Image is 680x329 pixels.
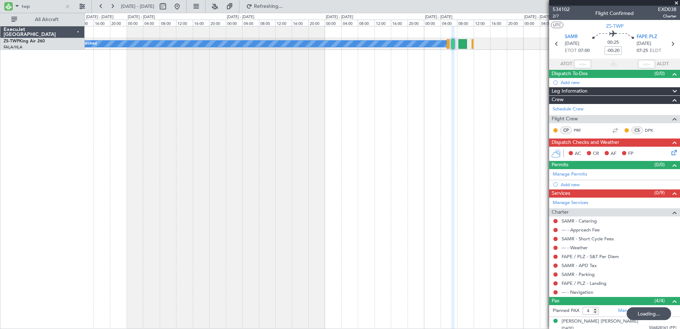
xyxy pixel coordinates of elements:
div: Add new [561,182,676,188]
div: 16:00 [490,20,506,26]
a: SAMR - APD Tax [562,262,597,268]
span: Crew [552,96,564,104]
div: 04:00 [143,20,159,26]
span: All Aircraft [18,17,75,22]
span: ATOT [561,61,572,68]
div: 20:00 [507,20,523,26]
a: --- - Weather [562,245,588,251]
button: All Aircraft [8,14,77,25]
a: SAMR - Parking [562,271,595,277]
div: 16:00 [193,20,209,26]
a: Manage Services [553,199,588,207]
div: 20:00 [209,20,225,26]
button: Refreshing... [243,1,286,12]
div: [DATE] - [DATE] [524,14,552,20]
a: DPK [645,127,661,134]
div: 08:00 [160,20,176,26]
div: 20:00 [408,20,424,26]
div: 08:00 [457,20,473,26]
div: Loading... [627,307,671,320]
div: [DATE] - [DATE] [425,14,452,20]
div: 20:00 [308,20,325,26]
div: CP [560,126,572,134]
span: ZS-TWP [4,39,19,43]
label: Planned PAX [553,307,579,314]
div: [PERSON_NAME] [PERSON_NAME] [562,318,638,325]
div: 12:00 [474,20,490,26]
span: Pax [552,297,559,305]
div: 00:00 [325,20,341,26]
div: [DATE] - [DATE] [227,14,254,20]
a: SAMR - Catering [562,218,597,224]
span: EXD038 [658,6,676,13]
span: Permits [552,161,568,169]
div: 12:00 [275,20,292,26]
span: Dispatch To-Dos [552,70,588,78]
span: Dispatch Checks and Weather [552,139,619,147]
span: Leg Information [552,87,588,95]
span: Refreshing... [254,4,283,9]
span: 07:25 [637,47,648,54]
div: CS [631,126,643,134]
div: [DATE] - [DATE] [128,14,155,20]
div: [DATE] - [DATE] [326,14,353,20]
span: AC [575,150,581,157]
a: --- - Approach Fee [562,227,600,233]
span: Flight Crew [552,115,578,123]
div: 00:00 [226,20,242,26]
div: 04:00 [441,20,457,26]
div: [DATE] - [DATE] [86,14,113,20]
div: 08:00 [259,20,275,26]
span: (0/0) [654,70,665,77]
a: Manage PAX [618,307,645,314]
input: --:-- [574,60,591,68]
button: UTC [551,22,563,28]
span: FAPE PLZ [637,33,657,41]
span: 00:25 [607,39,619,46]
span: ALDT [657,61,669,68]
span: 07:00 [578,47,590,54]
span: Charter [658,13,676,19]
span: 534102 [553,6,570,13]
span: ETOT [565,47,577,54]
div: 16:00 [94,20,110,26]
div: 16:00 [391,20,407,26]
div: 04:00 [540,20,556,26]
span: FP [628,150,633,157]
span: (0/0) [654,161,665,168]
div: 12:00 [77,20,93,26]
span: (0/9) [654,189,665,197]
a: Schedule Crew [553,106,584,113]
span: ZS-TWP [606,22,623,30]
a: PRF [574,127,590,134]
a: ZS-TWPKing Air 260 [4,39,45,43]
span: CR [593,150,599,157]
span: 2/7 [553,13,570,19]
span: SAMR [565,33,578,41]
div: 08:00 [358,20,374,26]
div: 00:00 [523,20,540,26]
a: FALA/HLA [4,45,22,50]
div: Add new [561,79,676,85]
span: Charter [552,208,569,216]
div: 00:00 [424,20,440,26]
span: [DATE] - [DATE] [121,3,154,10]
span: [DATE] [565,40,579,47]
a: SAMR - Short Cycle Fees [562,236,614,242]
div: 04:00 [242,20,259,26]
div: A/C Booked [74,38,97,49]
span: (4/4) [654,297,665,304]
span: Services [552,189,570,198]
span: AF [611,150,616,157]
div: 12:00 [374,20,391,26]
div: 20:00 [110,20,126,26]
a: FAPE / PLZ - Landing [562,280,606,286]
a: --- - Navigation [562,289,593,295]
div: 00:00 [127,20,143,26]
span: [DATE] [637,40,651,47]
div: 04:00 [341,20,358,26]
div: 16:00 [292,20,308,26]
span: ELDT [650,47,661,54]
div: Flight Confirmed [595,10,634,17]
a: FAPE / PLZ - S&T Per Diem [562,254,619,260]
